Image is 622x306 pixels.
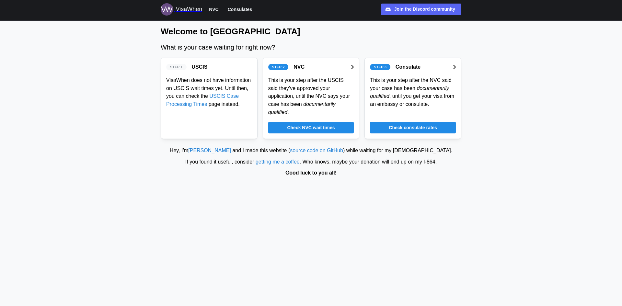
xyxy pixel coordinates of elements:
span: Step 3 [374,64,386,70]
a: source code on GitHub [290,148,343,153]
span: Consulates [228,6,252,13]
div: Consulate [396,63,420,71]
span: Check consulate rates [389,122,437,133]
div: VisaWhen does not have information on USCIS wait times yet. Until then, you can check the page in... [166,76,252,108]
div: If you found it useful, consider . Who knows, maybe your donation will end up on my I‑864. [3,158,619,166]
div: This is your step after the USCIS said they’ve approved your application, until the NVC says your... [268,76,354,117]
a: Step 2NVC [268,63,354,71]
button: NVC [206,5,222,14]
img: Logo for VisaWhen [161,3,173,16]
a: Step 3Consulate [370,63,456,71]
div: Hey, I’m and I made this website ( ) while waiting for my [DEMOGRAPHIC_DATA]. [3,147,619,155]
button: Consulates [225,5,255,14]
div: VisaWhen [176,5,202,14]
a: [PERSON_NAME] [188,148,231,153]
div: This is your step after the NVC said your case has been , until you get your visa from an embassy... [370,76,456,108]
div: Join the Discord community [394,6,455,13]
span: NVC [209,6,219,13]
em: documentarily qualified [268,101,336,115]
a: Check consulate rates [370,122,456,133]
div: USCIS [192,63,208,71]
span: Step 1 [170,64,183,70]
h1: Welcome to [GEOGRAPHIC_DATA] [161,26,461,37]
div: NVC [294,63,305,71]
a: getting me a coffee [256,159,300,164]
a: Join the Discord community [381,4,461,15]
span: Check NVC wait times [287,122,335,133]
div: What is your case waiting for right now? [161,42,461,52]
span: Step 2 [272,64,284,70]
a: Logo for VisaWhen VisaWhen [161,3,202,16]
a: Check NVC wait times [268,122,354,133]
div: Good luck to you all! [3,169,619,177]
